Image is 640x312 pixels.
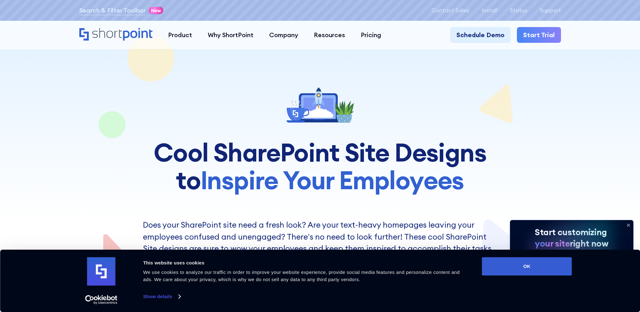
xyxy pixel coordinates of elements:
a: Install [482,7,497,14]
div: Product [168,30,192,40]
a: Why ShortPoint [200,27,261,43]
a: Show details [143,292,180,301]
a: Usercentrics Cookiebot - opens in a new window [74,295,129,304]
p: Does your SharePoint site need a fresh look? Are your text-heavy homepages leaving your employees... [143,219,497,255]
button: OK [482,257,572,275]
a: Start Trial [517,27,561,43]
a: Support [540,7,561,14]
a: Product [160,27,200,43]
a: Company [261,27,306,43]
a: Status [510,7,527,14]
a: Pricing [353,27,389,43]
div: Company [269,30,298,40]
a: Home [79,28,153,42]
a: Resources [306,27,353,43]
div: Why ShortPoint [208,30,253,40]
div: This website uses cookies [143,259,468,267]
a: Contact Sales [431,7,469,14]
h1: Cool SharePoint Site Designs to [143,139,497,194]
img: logo [87,257,116,286]
a: Schedule Demo [450,27,511,43]
div: Pricing [361,30,381,40]
span: We use cookies to analyze our traffic in order to improve your website experience, provide social... [143,269,460,282]
span: Inspire Your Employees [201,164,464,196]
div: Resources [314,30,345,40]
a: Search & Filter Toolbar [79,6,146,15]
